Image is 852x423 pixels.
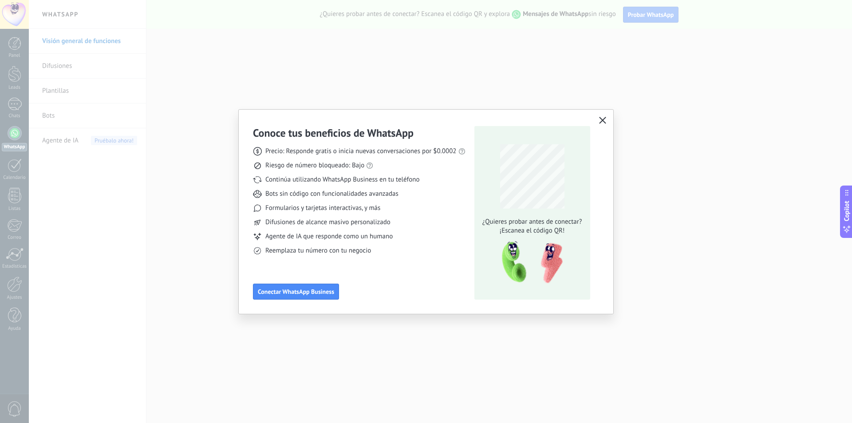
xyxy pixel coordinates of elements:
[265,147,457,156] span: Precio: Responde gratis o inicia nuevas conversaciones por $0.0002
[265,246,371,255] span: Reemplaza tu número con tu negocio
[265,190,398,198] span: Bots sin código con funcionalidades avanzadas
[480,226,584,235] span: ¡Escanea el código QR!
[480,217,584,226] span: ¿Quieres probar antes de conectar?
[253,284,339,300] button: Conectar WhatsApp Business
[253,126,414,140] h3: Conoce tus beneficios de WhatsApp
[265,204,380,213] span: Formularios y tarjetas interactivas, y más
[265,232,393,241] span: Agente de IA que responde como un humano
[265,161,364,170] span: Riesgo de número bloqueado: Bajo
[494,239,564,286] img: qr-pic-1x.png
[265,218,390,227] span: Difusiones de alcance masivo personalizado
[265,175,419,184] span: Continúa utilizando WhatsApp Business en tu teléfono
[842,201,851,221] span: Copilot
[258,289,334,295] span: Conectar WhatsApp Business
